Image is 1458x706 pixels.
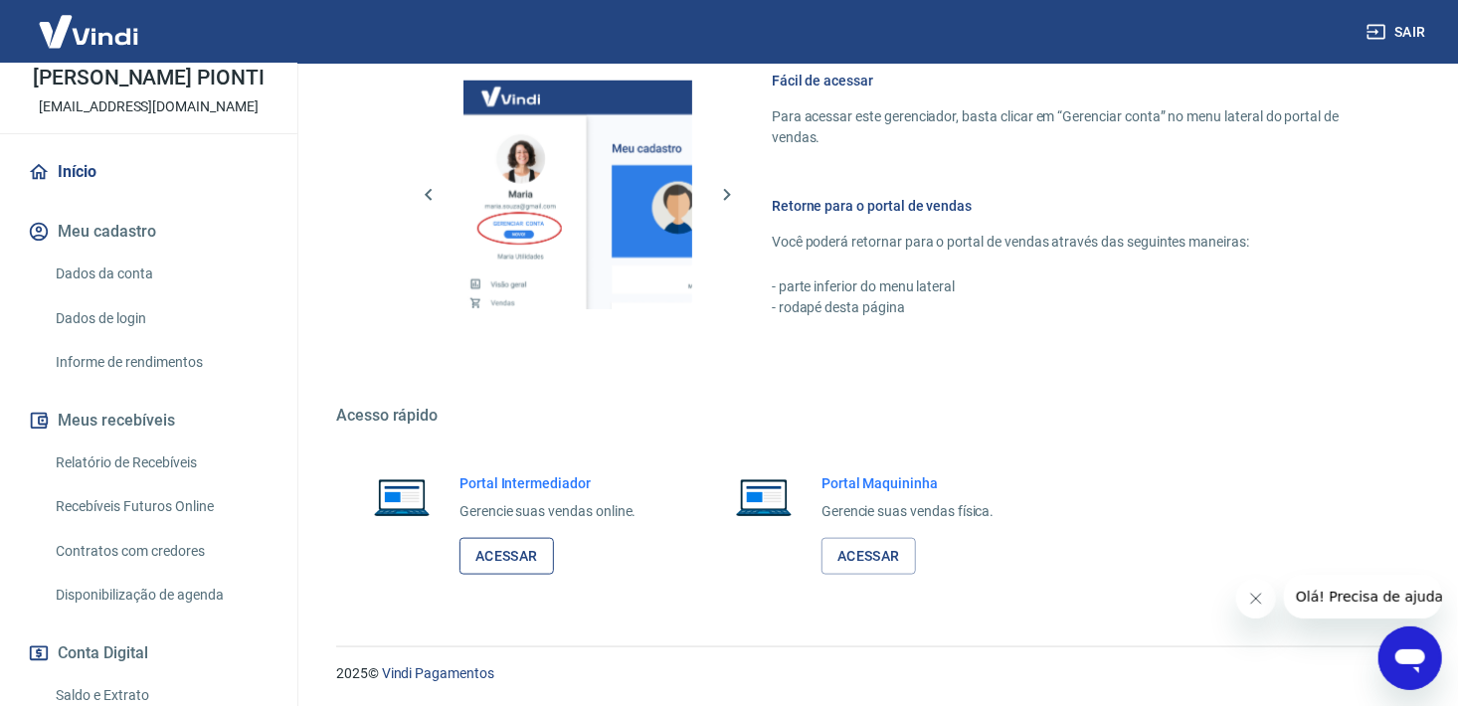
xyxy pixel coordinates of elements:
[772,106,1363,148] p: Para acessar este gerenciador, basta clicar em “Gerenciar conta” no menu lateral do portal de ven...
[24,631,273,675] button: Conta Digital
[772,297,1363,318] p: - rodapé desta página
[24,150,273,194] a: Início
[1363,14,1434,51] button: Sair
[48,486,273,527] a: Recebíveis Futuros Online
[772,196,1363,216] h6: Retorne para o portal de vendas
[722,473,806,521] img: Imagem de um notebook aberto
[459,473,637,493] h6: Portal Intermediador
[48,442,273,483] a: Relatório de Recebíveis
[48,575,273,616] a: Disponibilização de agenda
[24,210,273,254] button: Meu cadastro
[821,473,995,493] h6: Portal Maquininha
[1236,579,1276,618] iframe: Fechar mensagem
[459,538,554,575] a: Acessar
[382,665,494,681] a: Vindi Pagamentos
[821,501,995,522] p: Gerencie suas vendas física.
[1284,575,1442,618] iframe: Mensagem da empresa
[48,298,273,339] a: Dados de login
[772,276,1363,297] p: - parte inferior do menu lateral
[39,96,259,117] p: [EMAIL_ADDRESS][DOMAIN_NAME]
[48,254,273,294] a: Dados da conta
[360,473,444,521] img: Imagem de um notebook aberto
[48,531,273,572] a: Contratos com credores
[48,342,273,383] a: Informe de rendimentos
[772,71,1363,90] h6: Fácil de acessar
[336,663,1410,684] p: 2025 ©
[33,68,265,88] p: [PERSON_NAME] PIONTI
[1378,626,1442,690] iframe: Botão para abrir a janela de mensagens
[459,501,637,522] p: Gerencie suas vendas online.
[336,406,1410,426] h5: Acesso rápido
[821,538,916,575] a: Acessar
[24,1,153,62] img: Vindi
[24,399,273,442] button: Meus recebíveis
[12,14,167,30] span: Olá! Precisa de ajuda?
[463,81,692,309] img: Imagem da dashboard mostrando o botão de gerenciar conta na sidebar no lado esquerdo
[772,232,1363,253] p: Você poderá retornar para o portal de vendas através das seguintes maneiras:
